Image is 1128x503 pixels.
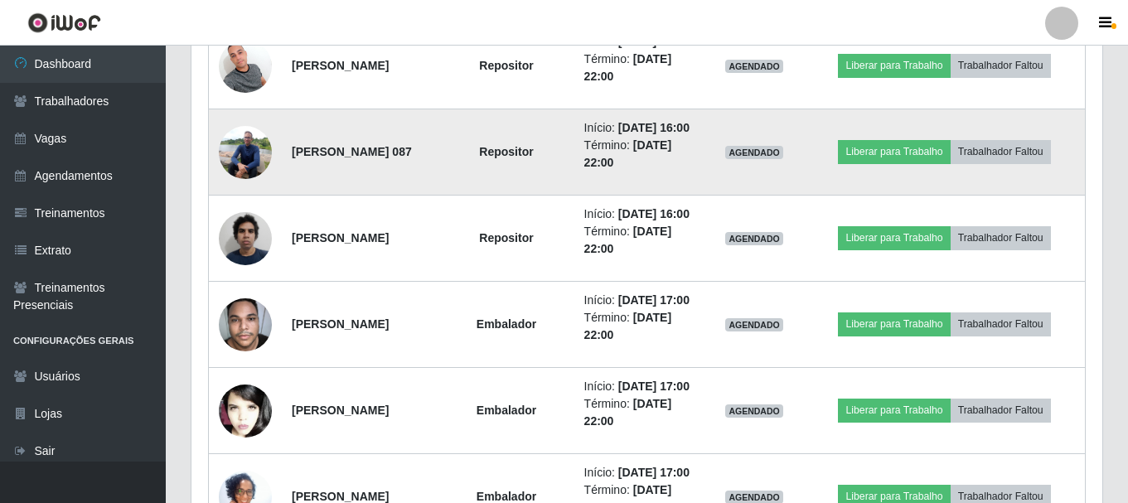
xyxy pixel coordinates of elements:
[27,12,101,33] img: CoreUI Logo
[292,317,389,331] strong: [PERSON_NAME]
[725,232,783,245] span: AGENDADO
[618,207,690,220] time: [DATE] 16:00
[584,309,695,344] li: Término:
[292,231,389,244] strong: [PERSON_NAME]
[584,206,695,223] li: Início:
[219,370,272,451] img: 1747419867654.jpeg
[477,317,536,331] strong: Embalador
[292,490,389,503] strong: [PERSON_NAME]
[951,399,1051,422] button: Trabalhador Faltou
[584,292,695,309] li: Início:
[838,226,950,249] button: Liberar para Trabalho
[725,146,783,159] span: AGENDADO
[838,312,950,336] button: Liberar para Trabalho
[618,466,690,479] time: [DATE] 17:00
[951,312,1051,336] button: Trabalhador Faltou
[479,231,533,244] strong: Repositor
[584,378,695,395] li: Início:
[618,293,690,307] time: [DATE] 17:00
[951,140,1051,163] button: Trabalhador Faltou
[477,490,536,503] strong: Embalador
[838,140,950,163] button: Liberar para Trabalho
[219,289,272,360] img: 1691528816386.jpeg
[219,203,272,273] img: 1757111675194.jpeg
[479,145,533,158] strong: Repositor
[584,223,695,258] li: Término:
[838,399,950,422] button: Liberar para Trabalho
[584,51,695,85] li: Término:
[951,226,1051,249] button: Trabalhador Faltou
[725,404,783,418] span: AGENDADO
[584,395,695,430] li: Término:
[292,404,389,417] strong: [PERSON_NAME]
[725,318,783,331] span: AGENDADO
[479,59,533,72] strong: Repositor
[618,121,690,134] time: [DATE] 16:00
[219,117,272,187] img: 1753481665419.jpeg
[584,464,695,481] li: Início:
[951,54,1051,77] button: Trabalhador Faltou
[584,137,695,172] li: Término:
[477,404,536,417] strong: Embalador
[292,145,412,158] strong: [PERSON_NAME] 087
[725,60,783,73] span: AGENDADO
[584,119,695,137] li: Início:
[618,380,690,393] time: [DATE] 17:00
[219,31,272,101] img: 1705073029428.jpeg
[838,54,950,77] button: Liberar para Trabalho
[292,59,389,72] strong: [PERSON_NAME]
